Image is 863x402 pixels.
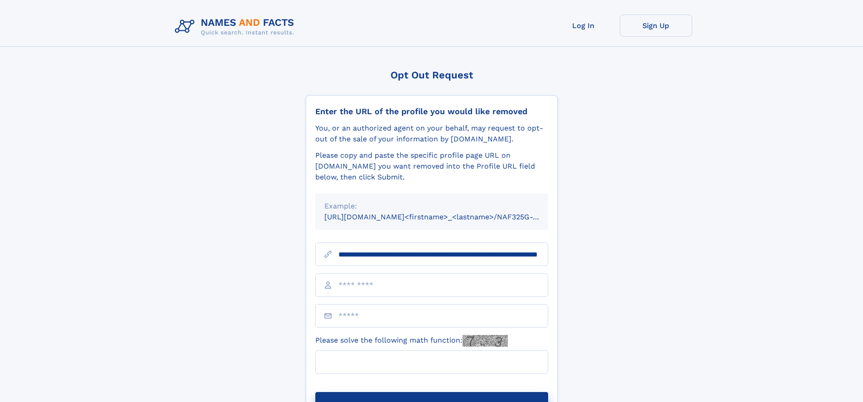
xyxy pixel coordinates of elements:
[324,213,565,221] small: [URL][DOMAIN_NAME]<firstname>_<lastname>/NAF325G-xxxxxxxx
[171,15,302,39] img: Logo Names and Facts
[315,335,508,347] label: Please solve the following math function:
[315,107,548,116] div: Enter the URL of the profile you would like removed
[315,150,548,183] div: Please copy and paste the specific profile page URL on [DOMAIN_NAME] you want removed into the Pr...
[620,15,692,37] a: Sign Up
[315,123,548,145] div: You, or an authorized agent on your behalf, may request to opt-out of the sale of your informatio...
[306,69,558,81] div: Opt Out Request
[324,201,539,212] div: Example:
[547,15,620,37] a: Log In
